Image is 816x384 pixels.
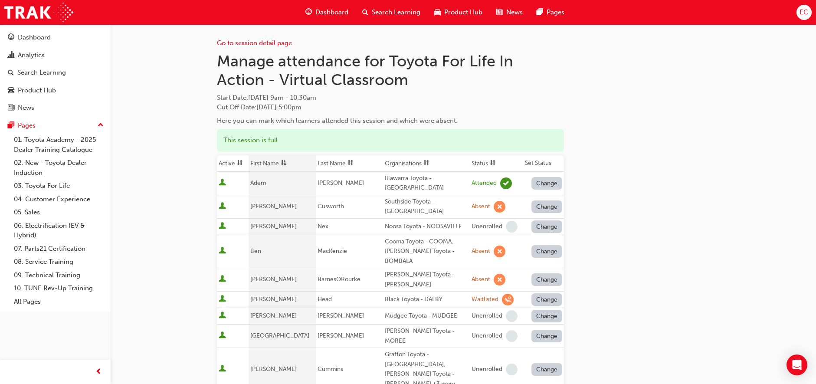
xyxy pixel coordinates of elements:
[217,103,301,111] span: Cut Off Date : [DATE] 5:00pm
[219,312,226,320] span: User is active
[305,7,312,18] span: guage-icon
[506,221,518,233] span: learningRecordVerb_NONE-icon
[523,155,564,172] th: Set Status
[316,155,383,172] th: Toggle SortBy
[217,52,564,89] h1: Manage attendance for Toyota For Life In Action - Virtual Classroom
[506,364,518,375] span: learningRecordVerb_NONE-icon
[219,295,226,304] span: User is active
[219,179,226,187] span: User is active
[318,276,360,283] span: BarnesORourke
[385,270,468,289] div: [PERSON_NAME] Toyota - [PERSON_NAME]
[796,5,812,20] button: EC
[347,160,354,167] span: sorting-icon
[530,3,571,21] a: pages-iconPages
[472,295,498,304] div: Waitlisted
[250,332,309,339] span: [GEOGRAPHIC_DATA]
[250,295,297,303] span: [PERSON_NAME]
[250,276,297,283] span: [PERSON_NAME]
[489,3,530,21] a: news-iconNews
[531,200,563,213] button: Change
[8,69,14,77] span: search-icon
[10,206,107,219] a: 05. Sales
[494,274,505,286] span: learningRecordVerb_ABSENT-icon
[531,330,563,342] button: Change
[95,367,102,377] span: prev-icon
[281,160,287,167] span: asc-icon
[10,269,107,282] a: 09. Technical Training
[318,332,364,339] span: [PERSON_NAME]
[3,30,107,46] a: Dashboard
[494,246,505,257] span: learningRecordVerb_ABSENT-icon
[355,3,427,21] a: search-iconSearch Learning
[217,129,564,152] div: This session is full
[318,203,344,210] span: Cusworth
[4,3,73,22] img: Trak
[10,295,107,309] a: All Pages
[318,223,328,230] span: Nex
[385,174,468,193] div: Illawarra Toyota - [GEOGRAPHIC_DATA]
[18,103,34,113] div: News
[385,295,468,305] div: Black Toyota - DALBY
[444,7,482,17] span: Product Hub
[531,245,563,258] button: Change
[383,155,470,172] th: Toggle SortBy
[8,34,14,42] span: guage-icon
[217,116,564,126] div: Here you can mark which learners attended this session and which were absent.
[217,93,564,103] span: Start Date :
[3,28,107,118] button: DashboardAnalyticsSearch LearningProduct HubNews
[496,7,503,18] span: news-icon
[472,203,490,211] div: Absent
[787,354,807,375] div: Open Intercom Messenger
[10,193,107,206] a: 04. Customer Experience
[537,7,543,18] span: pages-icon
[217,39,292,47] a: Go to session detail page
[237,160,243,167] span: sorting-icon
[318,247,347,255] span: MacKenzie
[8,52,14,59] span: chart-icon
[249,155,316,172] th: Toggle SortBy
[472,247,490,256] div: Absent
[298,3,355,21] a: guage-iconDashboard
[219,247,226,256] span: User is active
[8,104,14,112] span: news-icon
[362,7,368,18] span: search-icon
[250,203,297,210] span: [PERSON_NAME]
[98,120,104,131] span: up-icon
[531,177,563,190] button: Change
[385,311,468,321] div: Mudgee Toyota - MUDGEE
[18,50,45,60] div: Analytics
[3,47,107,63] a: Analytics
[248,94,316,102] span: [DATE] 9am - 10:30am
[250,179,266,187] span: Adem
[385,197,468,217] div: Southside Toyota - [GEOGRAPHIC_DATA]
[219,365,226,374] span: User is active
[3,118,107,134] button: Pages
[250,223,297,230] span: [PERSON_NAME]
[470,155,523,172] th: Toggle SortBy
[219,331,226,340] span: User is active
[18,121,36,131] div: Pages
[8,122,14,130] span: pages-icon
[423,160,429,167] span: sorting-icon
[219,202,226,211] span: User is active
[10,156,107,179] a: 02. New - Toyota Dealer Induction
[500,177,512,189] span: learningRecordVerb_ATTEND-icon
[434,7,441,18] span: car-icon
[472,312,502,320] div: Unenrolled
[502,294,514,305] span: learningRecordVerb_WAITLIST-icon
[506,330,518,342] span: learningRecordVerb_NONE-icon
[531,220,563,233] button: Change
[219,222,226,231] span: User is active
[217,155,249,172] th: Toggle SortBy
[10,179,107,193] a: 03. Toyota For Life
[10,133,107,156] a: 01. Toyota Academy - 2025 Dealer Training Catalogue
[8,87,14,95] span: car-icon
[427,3,489,21] a: car-iconProduct Hub
[318,295,332,303] span: Head
[315,7,348,17] span: Dashboard
[10,219,107,242] a: 06. Electrification (EV & Hybrid)
[250,247,261,255] span: Ben
[219,275,226,284] span: User is active
[531,273,563,286] button: Change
